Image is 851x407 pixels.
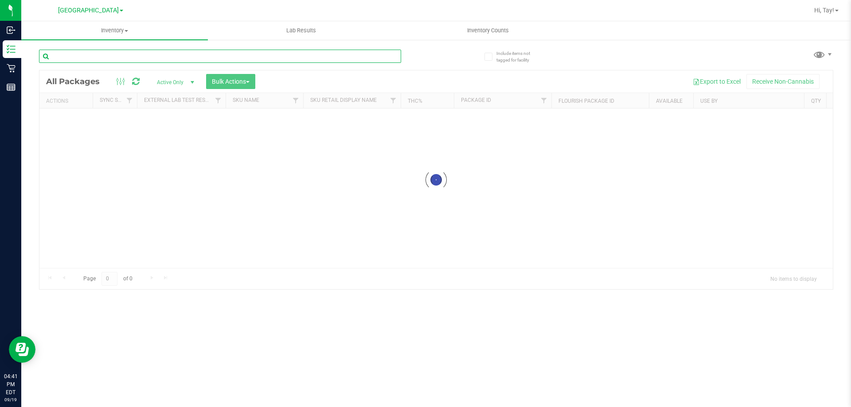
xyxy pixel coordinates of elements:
[21,27,208,35] span: Inventory
[39,50,401,63] input: Search Package ID, Item Name, SKU, Lot or Part Number...
[394,21,581,40] a: Inventory Counts
[58,7,119,14] span: [GEOGRAPHIC_DATA]
[9,336,35,363] iframe: Resource center
[455,27,521,35] span: Inventory Counts
[7,64,16,73] inline-svg: Retail
[21,21,208,40] a: Inventory
[208,21,394,40] a: Lab Results
[7,45,16,54] inline-svg: Inventory
[4,372,17,396] p: 04:41 PM EDT
[496,50,541,63] span: Include items not tagged for facility
[7,26,16,35] inline-svg: Inbound
[814,7,834,14] span: Hi, Tay!
[4,396,17,403] p: 09/19
[274,27,328,35] span: Lab Results
[7,83,16,92] inline-svg: Reports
